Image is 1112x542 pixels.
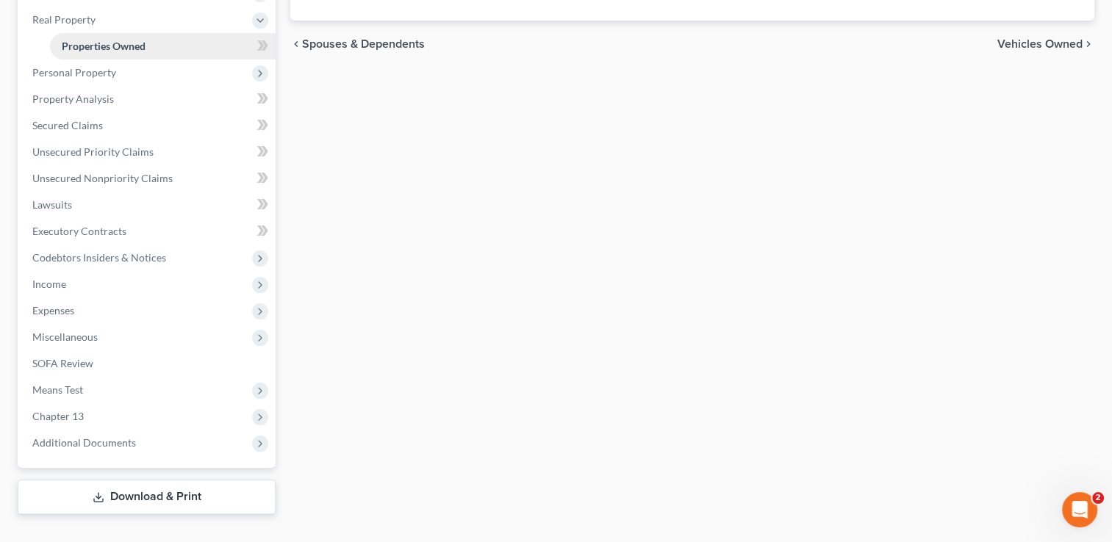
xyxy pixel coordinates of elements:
[21,139,276,165] a: Unsecured Priority Claims
[1092,492,1104,504] span: 2
[302,38,425,50] span: Spouses & Dependents
[1062,492,1097,527] iframe: Intercom live chat
[32,13,96,26] span: Real Property
[32,172,173,184] span: Unsecured Nonpriority Claims
[21,86,276,112] a: Property Analysis
[32,251,166,264] span: Codebtors Insiders & Notices
[50,33,276,59] a: Properties Owned
[32,410,84,422] span: Chapter 13
[62,40,146,52] span: Properties Owned
[997,38,1083,50] span: Vehicles Owned
[21,350,276,377] a: SOFA Review
[32,119,103,131] span: Secured Claims
[32,330,98,343] span: Miscellaneous
[32,225,126,237] span: Executory Contracts
[32,357,93,369] span: SOFA Review
[32,278,66,290] span: Income
[21,218,276,245] a: Executory Contracts
[32,198,72,211] span: Lawsuits
[290,38,302,50] i: chevron_left
[21,112,276,139] a: Secured Claims
[32,436,136,449] span: Additional Documents
[18,480,276,514] a: Download & Print
[32,145,154,158] span: Unsecured Priority Claims
[1083,38,1094,50] i: chevron_right
[290,38,425,50] button: chevron_left Spouses & Dependents
[32,93,114,105] span: Property Analysis
[32,304,74,317] span: Expenses
[32,66,116,79] span: Personal Property
[32,383,83,396] span: Means Test
[997,38,1094,50] button: Vehicles Owned chevron_right
[21,165,276,192] a: Unsecured Nonpriority Claims
[21,192,276,218] a: Lawsuits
